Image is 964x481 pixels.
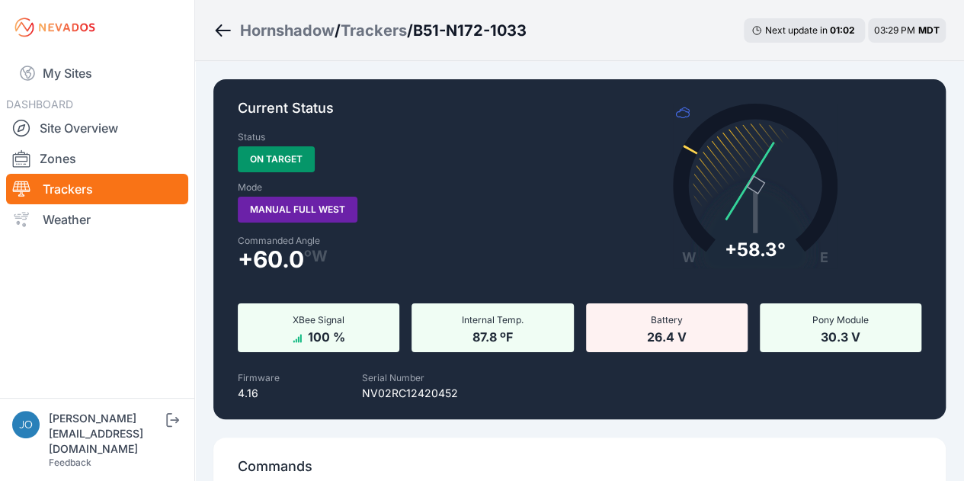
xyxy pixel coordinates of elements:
[238,181,262,194] label: Mode
[6,143,188,174] a: Zones
[812,314,869,325] span: Pony Module
[238,197,357,223] span: Manual Full West
[238,372,280,383] label: Firmware
[6,174,188,204] a: Trackers
[335,20,341,41] span: /
[238,98,921,131] p: Current Status
[238,386,280,401] p: 4.16
[12,15,98,40] img: Nevados
[6,98,73,111] span: DASHBOARD
[49,411,163,457] div: [PERSON_NAME][EMAIL_ADDRESS][DOMAIN_NAME]
[213,11,527,50] nav: Breadcrumb
[304,250,328,262] span: º W
[238,131,265,143] label: Status
[6,204,188,235] a: Weather
[765,24,828,36] span: Next update in
[362,372,424,383] label: Serial Number
[6,113,188,143] a: Site Overview
[472,326,513,345] span: 87.8 ºF
[874,24,915,36] span: 03:29 PM
[830,24,857,37] div: 01 : 02
[49,457,91,468] a: Feedback
[238,250,304,268] span: + 60.0
[821,326,860,345] span: 30.3 V
[647,326,687,345] span: 26.4 V
[6,55,188,91] a: My Sites
[240,20,335,41] a: Hornshadow
[12,411,40,438] img: jos@nevados.solar
[407,20,413,41] span: /
[293,314,344,325] span: XBee Signal
[238,146,315,172] span: On Target
[308,326,345,345] span: 100 %
[918,24,940,36] span: MDT
[362,386,458,401] p: NV02RC12420452
[651,314,683,325] span: Battery
[462,314,524,325] span: Internal Temp.
[341,20,407,41] a: Trackers
[725,238,786,262] div: + 58.3°
[413,20,527,41] h3: B51-N172-1033
[238,235,571,247] label: Commanded Angle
